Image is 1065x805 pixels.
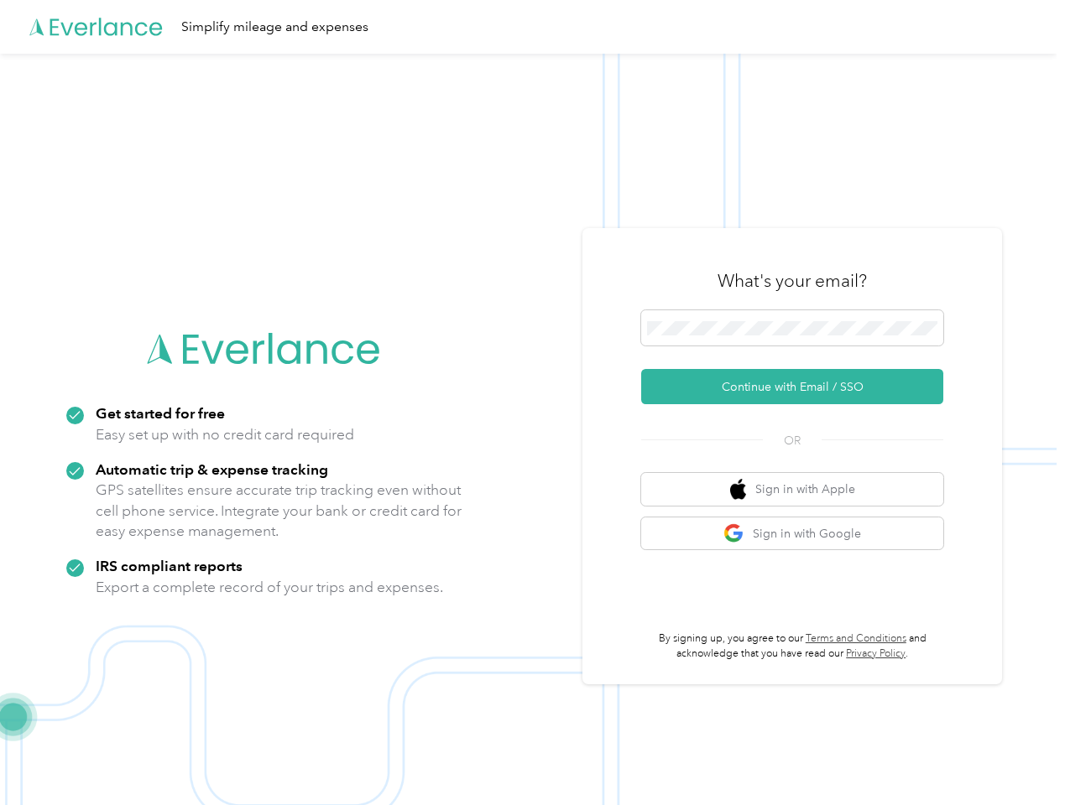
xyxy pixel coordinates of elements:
button: Continue with Email / SSO [641,369,943,404]
img: apple logo [730,479,747,500]
div: Simplify mileage and expenses [181,17,368,38]
p: GPS satellites ensure accurate trip tracking even without cell phone service. Integrate your bank... [96,480,462,542]
h3: What's your email? [718,269,867,293]
button: apple logoSign in with Apple [641,473,943,506]
strong: Automatic trip & expense tracking [96,460,328,478]
strong: Get started for free [96,404,225,422]
a: Privacy Policy [846,647,906,660]
strong: IRS compliant reports [96,557,243,574]
a: Terms and Conditions [806,632,906,645]
button: google logoSign in with Google [641,517,943,550]
p: By signing up, you agree to our and acknowledge that you have read our . [641,631,943,661]
p: Easy set up with no credit card required [96,424,354,445]
p: Export a complete record of your trips and expenses. [96,577,443,598]
span: OR [763,432,822,449]
img: google logo [723,523,744,544]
